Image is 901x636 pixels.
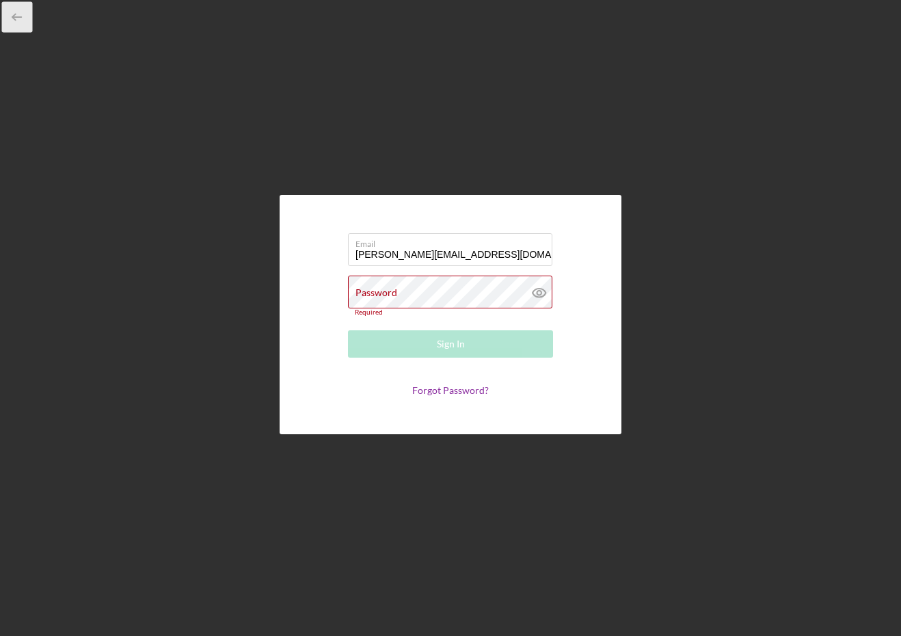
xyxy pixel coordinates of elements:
[355,234,552,249] label: Email
[437,330,465,358] div: Sign In
[355,287,397,298] label: Password
[412,384,489,396] a: Forgot Password?
[348,330,553,358] button: Sign In
[348,308,553,317] div: Required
